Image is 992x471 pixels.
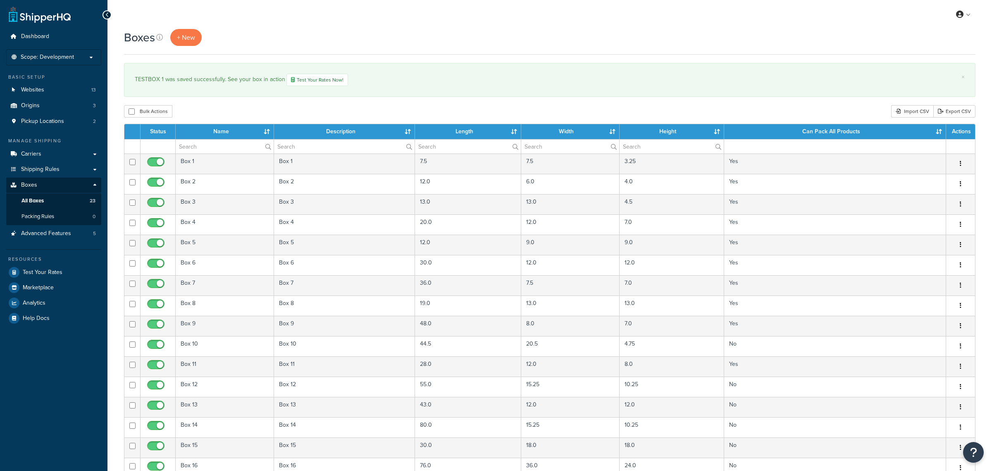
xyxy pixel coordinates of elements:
[124,105,172,118] button: Bulk Actions
[176,124,274,139] th: Name : activate to sort column ascending
[176,194,274,214] td: Box 3
[724,356,946,377] td: Yes
[415,397,521,417] td: 43.0
[521,235,619,255] td: 9.0
[415,255,521,275] td: 30.0
[274,124,415,139] th: Description : activate to sort column ascending
[620,194,724,214] td: 4.5
[521,194,619,214] td: 13.0
[6,193,101,209] li: All Boxes
[415,316,521,336] td: 48.0
[521,356,619,377] td: 12.0
[620,377,724,397] td: 10.25
[6,209,101,224] li: Packing Rules
[724,336,946,356] td: No
[176,275,274,296] td: Box 7
[620,255,724,275] td: 12.0
[176,377,274,397] td: Box 12
[521,174,619,194] td: 6.0
[415,275,521,296] td: 36.0
[620,296,724,316] td: 13.0
[286,74,348,86] a: Test Your Rates Now!
[620,397,724,417] td: 12.0
[724,214,946,235] td: Yes
[176,356,274,377] td: Box 11
[724,154,946,174] td: Yes
[21,166,60,173] span: Shipping Rules
[176,214,274,235] td: Box 4
[620,275,724,296] td: 7.0
[124,29,155,46] h1: Boxes
[961,74,965,80] a: ×
[620,214,724,235] td: 7.0
[21,197,44,204] span: All Boxes
[21,182,37,189] span: Boxes
[415,214,521,235] td: 20.0
[415,154,521,174] td: 7.5
[21,87,44,94] span: Websites
[724,316,946,336] td: Yes
[6,296,101,310] a: Analytics
[176,235,274,255] td: Box 5
[6,114,101,129] li: Pickup Locations
[946,124,975,139] th: Actions
[177,33,195,42] span: + New
[521,255,619,275] td: 12.0
[274,417,415,437] td: Box 14
[6,147,101,162] li: Carriers
[6,162,101,177] li: Shipping Rules
[21,102,40,109] span: Origins
[415,174,521,194] td: 12.0
[620,124,724,139] th: Height : activate to sort column ascending
[415,235,521,255] td: 12.0
[176,336,274,356] td: Box 10
[274,139,415,154] input: Search
[176,154,274,174] td: Box 1
[6,98,101,113] a: Origins 3
[724,235,946,255] td: Yes
[6,82,101,98] li: Websites
[415,417,521,437] td: 80.0
[23,315,50,322] span: Help Docs
[6,256,101,263] div: Resources
[274,214,415,235] td: Box 4
[6,178,101,225] li: Boxes
[724,174,946,194] td: Yes
[620,417,724,437] td: 10.25
[415,356,521,377] td: 28.0
[724,437,946,458] td: No
[135,74,965,86] div: TESTBOX 1 was saved successfully. See your box in action
[93,213,95,220] span: 0
[21,54,74,61] span: Scope: Development
[6,98,101,113] li: Origins
[176,397,274,417] td: Box 13
[521,316,619,336] td: 8.0
[93,118,96,125] span: 2
[521,336,619,356] td: 20.5
[724,417,946,437] td: No
[521,275,619,296] td: 7.5
[274,296,415,316] td: Box 8
[170,29,202,46] a: + New
[620,174,724,194] td: 4.0
[521,214,619,235] td: 12.0
[521,296,619,316] td: 13.0
[521,397,619,417] td: 12.0
[93,230,96,237] span: 5
[521,437,619,458] td: 18.0
[176,417,274,437] td: Box 14
[21,213,54,220] span: Packing Rules
[274,174,415,194] td: Box 2
[176,437,274,458] td: Box 15
[90,197,95,204] span: 23
[9,6,71,23] a: ShipperHQ Home
[933,105,975,118] a: Export CSV
[6,209,101,224] a: Packing Rules 0
[274,154,415,174] td: Box 1
[620,437,724,458] td: 18.0
[415,124,521,139] th: Length : activate to sort column ascending
[274,235,415,255] td: Box 5
[6,178,101,193] a: Boxes
[6,280,101,295] a: Marketplace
